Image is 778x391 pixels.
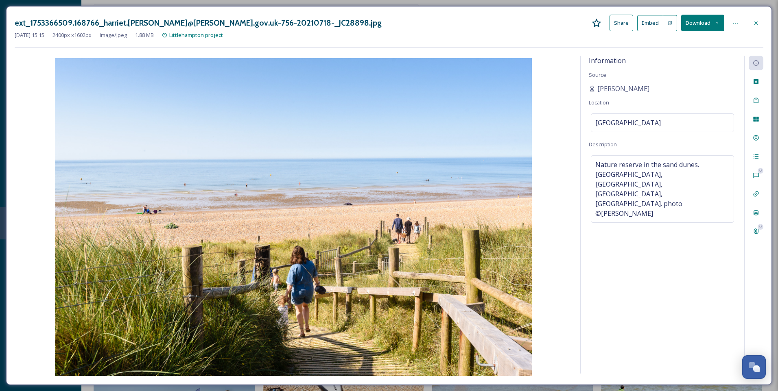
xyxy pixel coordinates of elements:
button: Embed [637,15,663,31]
img: harriet.coombs%40arun.gov.uk-756-20210718-_JC28898.jpg [15,58,572,376]
button: Share [610,15,633,31]
span: [GEOGRAPHIC_DATA] [595,118,661,128]
button: Download [681,15,724,31]
span: Source [589,71,606,78]
span: 2400 px x 1602 px [52,31,92,39]
h3: ext_1753366509.168766_harriet.[PERSON_NAME]@[PERSON_NAME].gov.uk-756-20210718-_JC28898.jpg [15,17,382,29]
div: 0 [758,224,763,230]
span: Location [589,99,609,106]
div: 0 [758,168,763,174]
span: Littlehampton project [169,31,223,39]
span: Information [589,56,626,65]
span: Description [589,141,617,148]
button: Open Chat [742,355,766,379]
span: 1.88 MB [135,31,154,39]
span: image/jpeg [100,31,127,39]
span: [DATE] 15:15 [15,31,44,39]
span: [PERSON_NAME] [597,84,649,93]
span: Nature reserve in the sand dunes. [GEOGRAPHIC_DATA], [GEOGRAPHIC_DATA], [GEOGRAPHIC_DATA], [GEOGR... [595,160,730,218]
